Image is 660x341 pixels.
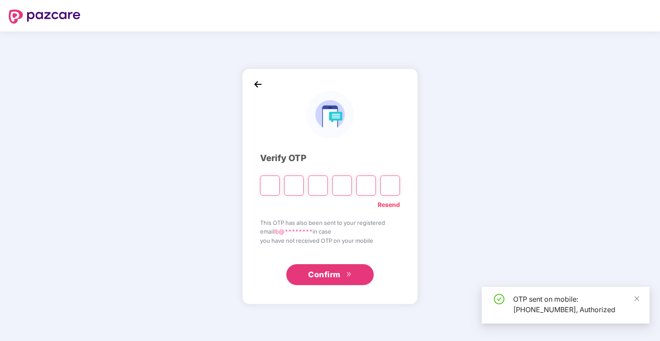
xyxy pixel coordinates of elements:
[308,176,328,196] input: Digit 3
[260,218,400,227] span: This OTP has also been sent to your registered
[260,176,280,196] input: Please enter verification code. Digit 1
[286,264,374,285] button: Confirmdouble-right
[513,294,639,315] div: OTP sent on mobile: [PHONE_NUMBER], Authorized
[284,176,304,196] input: Digit 2
[378,200,400,210] a: Resend
[634,296,640,302] span: close
[306,91,354,138] img: logo
[260,236,400,245] span: you have not received OTP on your mobile
[380,176,400,196] input: Digit 6
[332,176,352,196] input: Digit 4
[356,176,376,196] input: Digit 5
[346,272,352,279] span: double-right
[260,152,400,165] div: Verify OTP
[260,227,400,236] span: email in case
[251,78,264,91] img: back_icon
[9,10,80,24] img: logo
[308,269,340,281] span: Confirm
[494,294,504,304] span: check-circle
